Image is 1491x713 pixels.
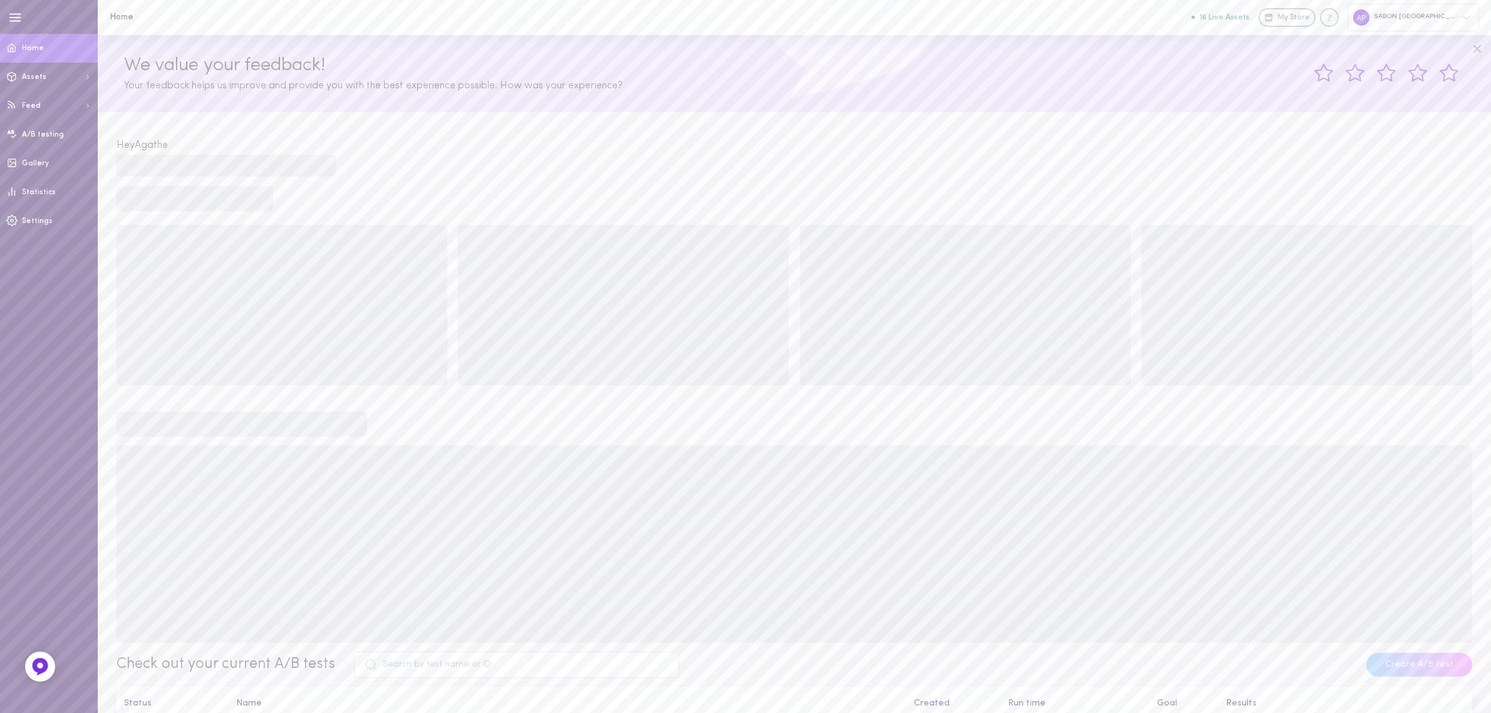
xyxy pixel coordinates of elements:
span: My Store [1277,13,1310,24]
span: Hey Agathe [117,140,168,150]
span: Check out your current A/B tests [117,657,335,672]
div: Knowledge center [1320,8,1339,27]
span: We value your feedback! [124,56,325,75]
img: Feedback Button [31,657,49,676]
button: 16 Live Assets [1192,13,1250,21]
span: Gallery [22,160,49,167]
button: Create A/B test [1366,653,1472,677]
span: Settings [22,217,53,225]
a: Create A/B test [1366,660,1472,669]
span: Home [22,44,44,52]
span: Feed [22,102,41,110]
span: Assets [22,73,46,81]
span: Statistics [22,189,56,196]
input: Search by test name or ID [354,652,679,678]
a: 16 Live Assets [1192,13,1259,22]
span: Your feedback helps us improve and provide you with the best experience possible. How was your ex... [124,81,623,91]
span: A/B testing [22,131,64,138]
div: SABON [GEOGRAPHIC_DATA] [1348,4,1479,31]
h1: Home [110,13,316,22]
a: My Store [1259,8,1316,27]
